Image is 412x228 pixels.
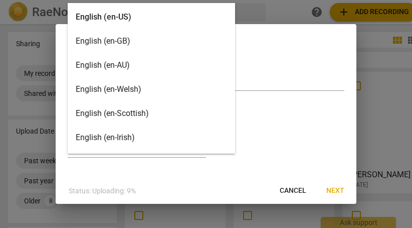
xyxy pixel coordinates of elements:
[280,186,306,196] span: Cancel
[68,126,235,150] div: English (en-Irish)
[318,182,352,200] button: Next
[68,101,235,126] div: English (en-Scottish)
[68,29,235,53] div: English (en-GB)
[68,150,235,174] div: Spanish
[68,77,235,101] div: English (en-Welsh)
[68,53,235,77] div: English (en-AU)
[69,186,136,196] p: Status: Uploading: 9%
[272,182,314,200] button: Cancel
[68,5,235,29] div: English (en-US)
[326,186,344,196] span: Next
